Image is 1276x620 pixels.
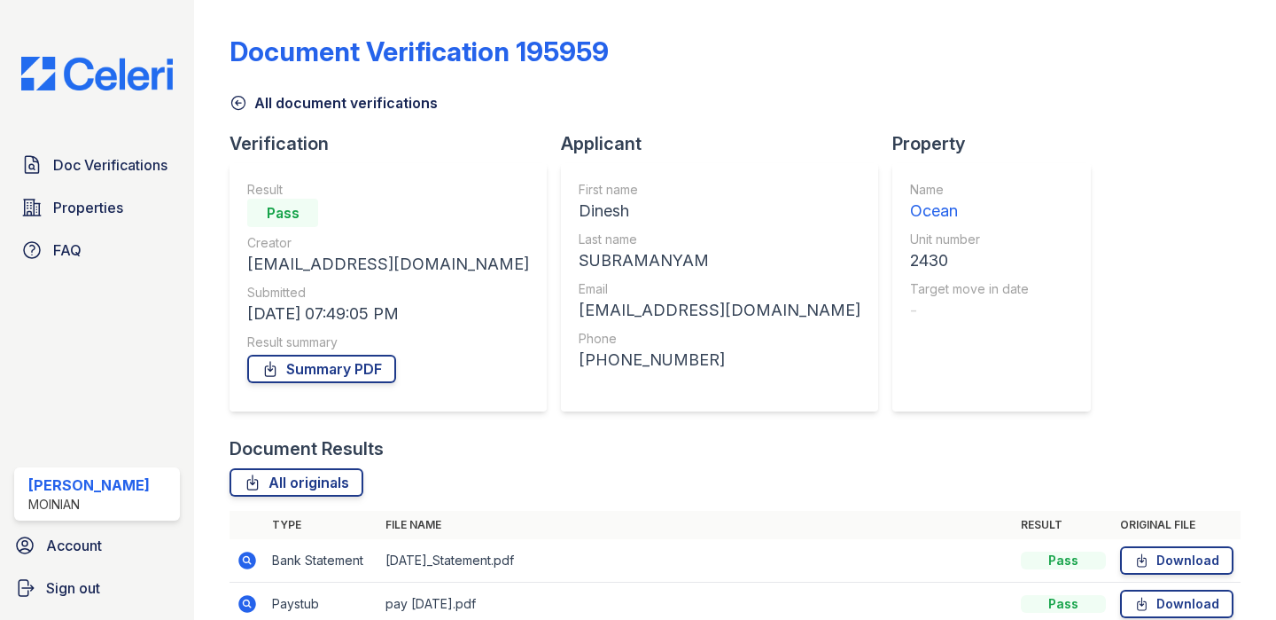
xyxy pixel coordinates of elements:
a: Sign out [7,570,187,606]
a: All originals [230,468,363,497]
td: [DATE]_Statement.pdf [378,539,1014,583]
div: Document Results [230,436,384,461]
span: Doc Verifications [53,154,167,176]
a: All document verifications [230,92,438,114]
a: Properties [14,190,180,225]
div: Result [247,181,529,199]
div: Target move in date [910,280,1029,298]
div: Verification [230,131,561,156]
div: Creator [247,234,529,252]
div: Unit number [910,231,1029,248]
div: Pass [247,199,318,227]
span: Account [46,535,102,556]
div: Result summary [247,334,529,351]
div: - [910,298,1029,323]
div: [PHONE_NUMBER] [579,348,860,373]
th: File name [378,511,1014,539]
div: SUBRAMANYAM [579,248,860,273]
div: Document Verification 195959 [230,35,609,67]
div: Phone [579,330,860,348]
div: Pass [1021,595,1106,613]
a: Download [1120,546,1233,575]
span: Sign out [46,577,100,599]
a: Download [1120,590,1233,618]
div: [EMAIL_ADDRESS][DOMAIN_NAME] [247,252,529,277]
a: Account [7,528,187,563]
span: FAQ [53,239,82,261]
div: Applicant [561,131,892,156]
span: Properties [53,197,123,218]
div: 2430 [910,248,1029,273]
a: Summary PDF [247,355,396,383]
div: Last name [579,231,860,248]
div: [DATE] 07:49:05 PM [247,302,529,326]
div: Pass [1021,552,1106,569]
a: Name Ocean [910,181,1029,224]
div: Property [892,131,1105,156]
img: CE_Logo_Blue-a8612792a0a2168367f1c8372b55b34899dd931a85d93a1a3d3e32e68fde9ad4.png [7,57,187,90]
th: Original file [1113,511,1241,539]
div: Submitted [247,284,529,302]
div: [EMAIL_ADDRESS][DOMAIN_NAME] [579,298,860,323]
a: Doc Verifications [14,147,180,183]
div: Moinian [28,496,150,514]
div: Ocean [910,199,1029,224]
a: FAQ [14,232,180,268]
th: Result [1014,511,1113,539]
div: First name [579,181,860,199]
td: Bank Statement [265,539,378,583]
div: Name [910,181,1029,199]
div: Email [579,280,860,298]
div: Dinesh [579,199,860,224]
div: [PERSON_NAME] [28,475,150,496]
th: Type [265,511,378,539]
